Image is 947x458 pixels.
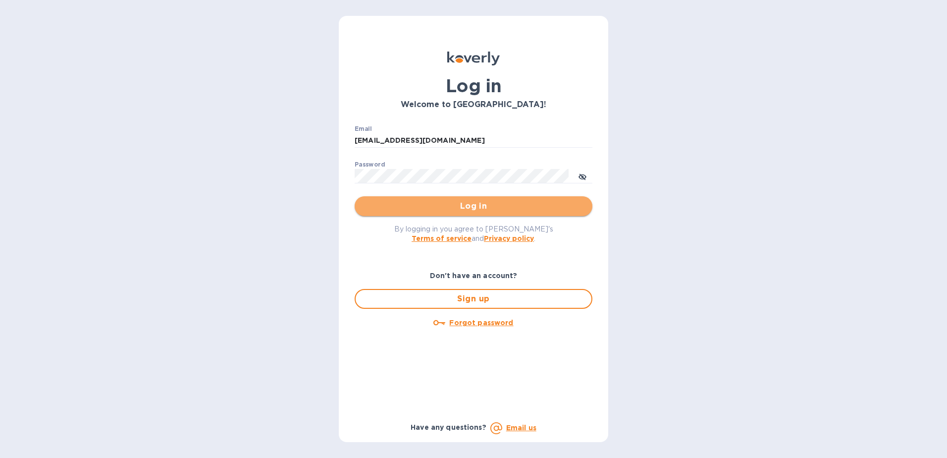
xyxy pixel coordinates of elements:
[355,100,592,110] h3: Welcome to [GEOGRAPHIC_DATA]!
[394,225,553,242] span: By logging in you agree to [PERSON_NAME]'s and .
[355,289,592,309] button: Sign up
[484,234,534,242] a: Privacy policy
[573,166,592,186] button: toggle password visibility
[430,272,518,280] b: Don't have an account?
[449,319,513,327] u: Forgot password
[506,424,536,432] a: Email us
[355,196,592,216] button: Log in
[355,75,592,96] h1: Log in
[412,234,472,242] a: Terms of service
[447,52,500,65] img: Koverly
[355,133,592,148] input: Enter email address
[363,200,584,212] span: Log in
[364,293,583,305] span: Sign up
[411,423,486,431] b: Have any questions?
[355,126,372,132] label: Email
[355,162,385,168] label: Password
